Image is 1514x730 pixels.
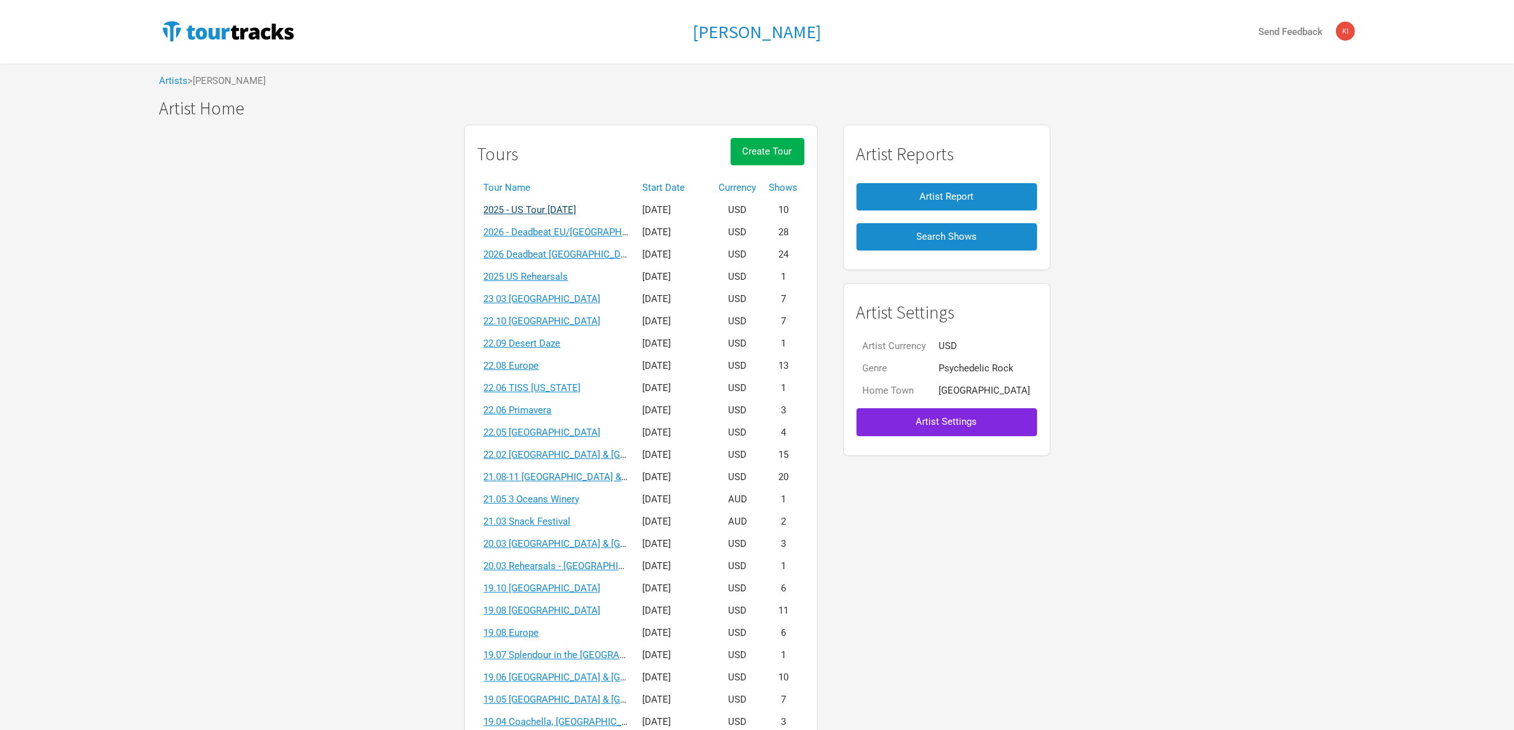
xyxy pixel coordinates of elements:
[763,533,804,555] td: 3
[713,666,763,689] td: USD
[484,471,716,483] a: 21.08-11 [GEOGRAPHIC_DATA] & [GEOGRAPHIC_DATA]
[713,422,763,444] td: USD
[731,138,804,177] a: Create Tour
[637,600,713,622] td: [DATE]
[484,382,581,394] a: 22.06 TISS [US_STATE]
[637,288,713,310] td: [DATE]
[637,511,713,533] td: [DATE]
[713,488,763,511] td: AUD
[857,357,933,380] td: Genre
[857,408,1037,436] button: Artist Settings
[857,144,1037,164] h1: Artist Reports
[763,422,804,444] td: 4
[713,244,763,266] td: USD
[713,399,763,422] td: USD
[484,716,648,727] a: 19.04 Coachella, [GEOGRAPHIC_DATA]
[763,355,804,377] td: 13
[484,627,539,638] a: 19.08 Europe
[857,335,933,357] td: Artist Currency
[637,644,713,666] td: [DATE]
[484,249,781,260] a: 2026 Deadbeat [GEOGRAPHIC_DATA] & [GEOGRAPHIC_DATA] Summer
[637,689,713,711] td: [DATE]
[731,138,804,165] button: Create Tour
[857,183,1037,210] button: Artist Report
[763,555,804,577] td: 1
[713,377,763,399] td: USD
[857,402,1037,442] a: Artist Settings
[637,666,713,689] td: [DATE]
[637,555,713,577] td: [DATE]
[1259,26,1323,38] strong: Send Feedback
[763,266,804,288] td: 1
[484,582,601,594] a: 19.10 [GEOGRAPHIC_DATA]
[484,560,758,572] a: 20.03 Rehearsals - [GEOGRAPHIC_DATA] & [GEOGRAPHIC_DATA]
[188,76,266,86] span: > [PERSON_NAME]
[763,288,804,310] td: 7
[743,146,792,157] span: Create Tour
[637,622,713,644] td: [DATE]
[713,689,763,711] td: USD
[713,600,763,622] td: USD
[693,22,822,42] a: [PERSON_NAME]
[857,303,1037,322] h1: Artist Settings
[637,310,713,333] td: [DATE]
[637,177,713,199] th: Start Date
[933,380,1037,402] td: [GEOGRAPHIC_DATA]
[637,244,713,266] td: [DATE]
[484,449,703,460] a: 22.02 [GEOGRAPHIC_DATA] & [GEOGRAPHIC_DATA]
[713,177,763,199] th: Currency
[857,217,1037,257] a: Search Shows
[713,221,763,244] td: USD
[637,333,713,355] td: [DATE]
[637,355,713,377] td: [DATE]
[713,310,763,333] td: USD
[637,488,713,511] td: [DATE]
[637,199,713,221] td: [DATE]
[713,622,763,644] td: USD
[478,177,637,199] th: Tour Name
[763,199,804,221] td: 10
[484,360,539,371] a: 22.08 Europe
[916,416,977,427] span: Artist Settings
[916,231,977,242] span: Search Shows
[484,694,703,705] a: 19.05 [GEOGRAPHIC_DATA] & [GEOGRAPHIC_DATA]
[637,466,713,488] td: [DATE]
[637,377,713,399] td: [DATE]
[160,18,297,44] img: TourTracks
[763,644,804,666] td: 1
[713,466,763,488] td: USD
[763,244,804,266] td: 24
[1336,22,1355,41] img: Kimberley
[484,404,552,416] a: 22.06 Primavera
[484,338,561,349] a: 22.09 Desert Daze
[484,516,571,527] a: 21.03 Snack Festival
[637,577,713,600] td: [DATE]
[713,644,763,666] td: USD
[763,488,804,511] td: 1
[713,533,763,555] td: USD
[484,427,601,438] a: 22.05 [GEOGRAPHIC_DATA]
[484,293,601,305] a: 23 03 [GEOGRAPHIC_DATA]
[637,399,713,422] td: [DATE]
[484,204,577,216] a: 2025 - US Tour [DATE]
[933,335,1037,357] td: USD
[637,221,713,244] td: [DATE]
[637,266,713,288] td: [DATE]
[484,315,601,327] a: 22.10 [GEOGRAPHIC_DATA]
[763,622,804,644] td: 6
[484,605,601,616] a: 19.08 [GEOGRAPHIC_DATA]
[713,555,763,577] td: USD
[763,689,804,711] td: 7
[857,223,1037,251] button: Search Shows
[713,511,763,533] td: AUD
[160,99,1368,118] h1: Artist Home
[484,493,580,505] a: 21.05 3 Oceans Winery
[693,20,822,43] h1: [PERSON_NAME]
[484,226,693,238] a: 2026 - Deadbeat EU/[GEOGRAPHIC_DATA] [DATE]
[484,649,768,661] a: 19.07 Splendour in the [GEOGRAPHIC_DATA], [GEOGRAPHIC_DATA]
[637,422,713,444] td: [DATE]
[857,177,1037,217] a: Artist Report
[763,221,804,244] td: 28
[763,511,804,533] td: 2
[478,144,519,164] h1: Tours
